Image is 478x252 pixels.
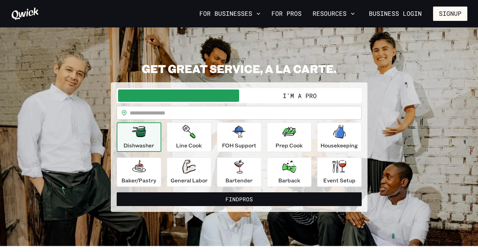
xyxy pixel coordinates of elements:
p: Housekeeping [320,141,358,149]
p: Dishwasher [124,141,154,149]
p: Event Setup [323,176,355,184]
p: Barback [278,176,300,184]
button: Signup [433,7,467,21]
button: Line Cook [167,122,211,152]
p: Baker/Pastry [121,176,156,184]
button: Housekeeping [317,122,362,152]
button: Barback [267,157,312,187]
button: Event Setup [317,157,362,187]
button: Baker/Pastry [117,157,161,187]
button: FindPros [117,192,362,206]
button: Bartender [217,157,261,187]
button: I'm a Pro [239,89,360,102]
a: Business Login [363,7,428,21]
button: Prep Cook [267,122,312,152]
p: Bartender [225,176,253,184]
button: FOH Support [217,122,261,152]
p: Prep Cook [276,141,303,149]
button: Resources [310,8,358,20]
button: General Labor [167,157,211,187]
button: I'm a Business [118,89,239,102]
p: Line Cook [176,141,202,149]
button: Dishwasher [117,122,161,152]
p: General Labor [171,176,208,184]
h2: GET GREAT SERVICE, A LA CARTE. [111,62,368,75]
p: FOH Support [222,141,256,149]
a: For Pros [269,8,304,20]
button: For Businesses [197,8,263,20]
